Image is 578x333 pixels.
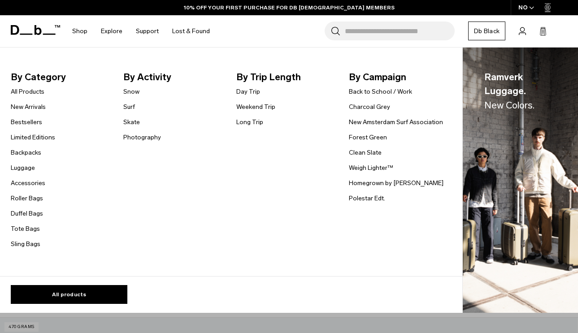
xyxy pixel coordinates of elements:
[123,70,222,84] span: By Activity
[11,239,40,249] a: Sling Bags
[123,117,140,127] a: Skate
[349,194,385,203] a: Polestar Edt.
[349,133,387,142] a: Forest Green
[123,133,161,142] a: Photography
[349,87,412,96] a: Back to School / Work
[72,15,87,47] a: Shop
[463,48,578,313] img: Db
[236,87,260,96] a: Day Trip
[11,102,46,112] a: New Arrivals
[349,163,393,173] a: Weigh Lighter™
[463,48,578,313] a: Ramverk Luggage.New Colors. Db
[349,70,447,84] span: By Campaign
[65,15,217,47] nav: Main Navigation
[11,224,40,234] a: Tote Bags
[349,148,382,157] a: Clean Slate
[349,117,443,127] a: New Amsterdam Surf Association
[236,70,335,84] span: By Trip Length
[468,22,505,40] a: Db Black
[484,99,535,111] span: New Colors.
[11,148,41,157] a: Backpacks
[123,102,135,112] a: Surf
[11,285,127,304] a: All products
[11,117,42,127] a: Bestsellers
[101,15,122,47] a: Explore
[172,15,210,47] a: Lost & Found
[349,178,443,188] a: Homegrown by [PERSON_NAME]
[123,87,139,96] a: Snow
[11,178,45,188] a: Accessories
[11,209,43,218] a: Duffel Bags
[11,133,55,142] a: Limited Editions
[136,15,159,47] a: Support
[11,163,35,173] a: Luggage
[349,102,390,112] a: Charcoal Grey
[11,70,109,84] span: By Category
[11,194,43,203] a: Roller Bags
[484,70,556,112] span: Ramverk Luggage.
[184,4,395,12] a: 10% OFF YOUR FIRST PURCHASE FOR DB [DEMOGRAPHIC_DATA] MEMBERS
[11,87,44,96] a: All Products
[236,102,275,112] a: Weekend Trip
[236,117,263,127] a: Long Trip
